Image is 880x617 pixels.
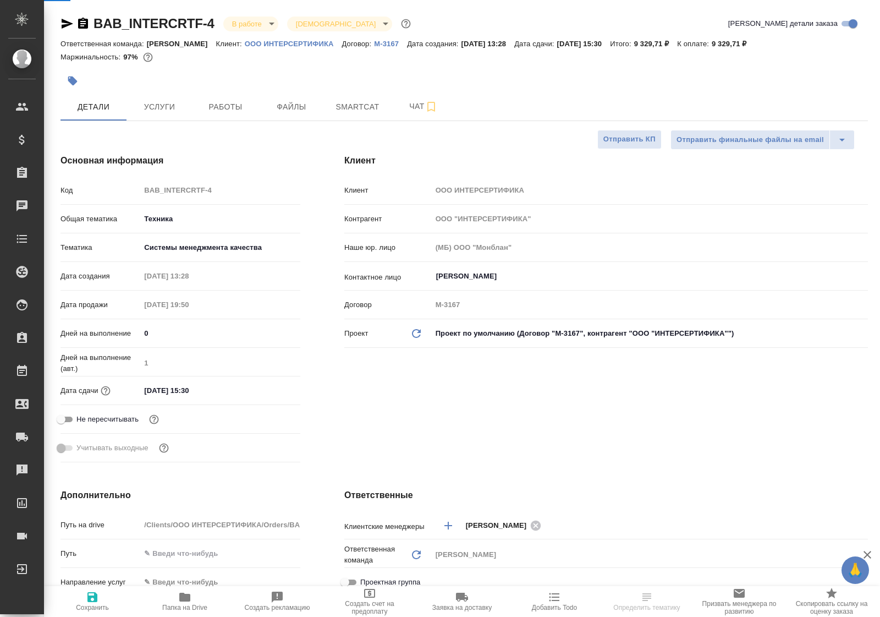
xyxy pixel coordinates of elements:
input: Пустое поле [140,297,237,313]
button: Создать счет на предоплату [323,586,416,617]
div: ✎ Введи что-нибудь [144,577,287,588]
p: Контактное лицо [344,272,432,283]
button: Скопировать ссылку [76,17,90,30]
p: К оплате: [677,40,712,48]
svg: Подписаться [425,100,438,113]
button: 270.00 RUB; [141,50,155,64]
button: [DEMOGRAPHIC_DATA] [293,19,379,29]
div: split button [670,130,855,150]
span: Чат [397,100,450,113]
p: Направление услуг [61,577,140,588]
button: Отправить финальные файлы на email [670,130,830,150]
input: Пустое поле [140,268,237,284]
span: Детали [67,100,120,114]
div: Техника [140,210,300,228]
span: Учитывать выходные [76,443,148,454]
div: В работе [287,17,392,31]
p: Дата сдачи [61,385,98,396]
button: Папка на Drive [139,586,231,617]
button: Сохранить [46,586,139,617]
p: Тематика [61,242,140,253]
button: Добавить тэг [61,69,85,93]
button: Скопировать ссылку на оценку заказа [785,586,878,617]
p: Ответственная команда [344,544,410,566]
span: [PERSON_NAME] детали заказа [728,18,838,29]
a: М-3167 [374,39,407,48]
p: Клиент: [216,40,245,48]
input: Пустое поле [140,182,300,198]
button: Open [862,275,864,277]
p: Итого: [610,40,634,48]
p: Путь [61,548,140,559]
div: [PERSON_NAME] [432,545,868,564]
button: Определить тематику [601,586,693,617]
input: Пустое поле [432,182,868,198]
span: Создать счет на предоплату [330,600,409,615]
input: Пустое поле [140,355,300,371]
span: Определить тематику [613,604,680,611]
p: Код [61,185,140,196]
span: Работы [199,100,252,114]
input: Пустое поле [432,211,868,227]
p: 97% [123,53,140,61]
button: Заявка на доставку [416,586,508,617]
p: Дней на выполнение (авт.) [61,352,140,374]
p: [PERSON_NAME] [147,40,216,48]
p: Наше юр. лицо [344,242,432,253]
input: Пустое поле [432,297,868,313]
input: ✎ Введи что-нибудь [140,545,300,561]
div: ✎ Введи что-нибудь [140,573,300,592]
span: Smartcat [331,100,384,114]
p: Дата создания [61,271,140,282]
input: Пустое поле [432,239,868,255]
h4: Ответственные [344,489,868,502]
h4: Основная информация [61,154,300,167]
p: Маржинальность: [61,53,123,61]
p: Ответственная команда: [61,40,147,48]
button: Если добавить услуги и заполнить их объемом, то дата рассчитается автоматически [98,384,113,398]
p: Договор: [342,40,375,48]
span: Заявка на доставку [432,604,492,611]
p: Общая тематика [61,214,140,225]
span: Папка на Drive [162,604,207,611]
span: [PERSON_NAME] [466,520,533,531]
input: ✎ Введи что-нибудь [140,383,237,398]
span: Добавить Todo [532,604,577,611]
div: [PERSON_NAME] [466,518,545,532]
p: ООО ИНТЕРСЕРТИФИКА [245,40,342,48]
span: Отправить финальные файлы на email [676,134,824,146]
span: Услуги [133,100,186,114]
button: Скопировать ссылку для ЯМессенджера [61,17,74,30]
p: М-3167 [374,40,407,48]
p: 9 329,71 ₽ [712,40,755,48]
button: В работе [229,19,265,29]
button: Выбери, если сб и вс нужно считать рабочими днями для выполнения заказа. [157,441,171,455]
p: Дней на выполнение [61,328,140,339]
p: Клиент [344,185,432,196]
button: 🙏 [842,556,869,584]
p: Клиентские менеджеры [344,521,432,532]
button: Призвать менеджера по развитию [693,586,785,617]
h4: Дополнительно [61,489,300,502]
span: 🙏 [846,559,865,582]
span: Призвать менеджера по развитию [700,600,779,615]
span: Проектная группа [360,577,420,588]
span: Создать рекламацию [245,604,310,611]
span: Скопировать ссылку на оценку заказа [792,600,871,615]
h4: Клиент [344,154,868,167]
span: Сохранить [76,604,109,611]
p: 9 329,71 ₽ [634,40,678,48]
button: Добавить менеджера [435,512,461,539]
input: ✎ Введи что-нибудь [140,325,300,341]
input: Пустое поле [140,517,300,533]
button: Включи, если не хочешь, чтобы указанная дата сдачи изменилась после переставления заказа в 'Подтв... [147,412,161,427]
p: [DATE] 15:30 [557,40,610,48]
span: Не пересчитывать [76,414,139,425]
button: Доп статусы указывают на важность/срочность заказа [399,17,413,31]
p: Путь на drive [61,520,140,531]
a: ООО ИНТЕРСЕРТИФИКА [245,39,342,48]
p: Дата создания: [407,40,461,48]
p: Проект [344,328,369,339]
span: Файлы [265,100,318,114]
p: Дата сдачи: [514,40,557,48]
